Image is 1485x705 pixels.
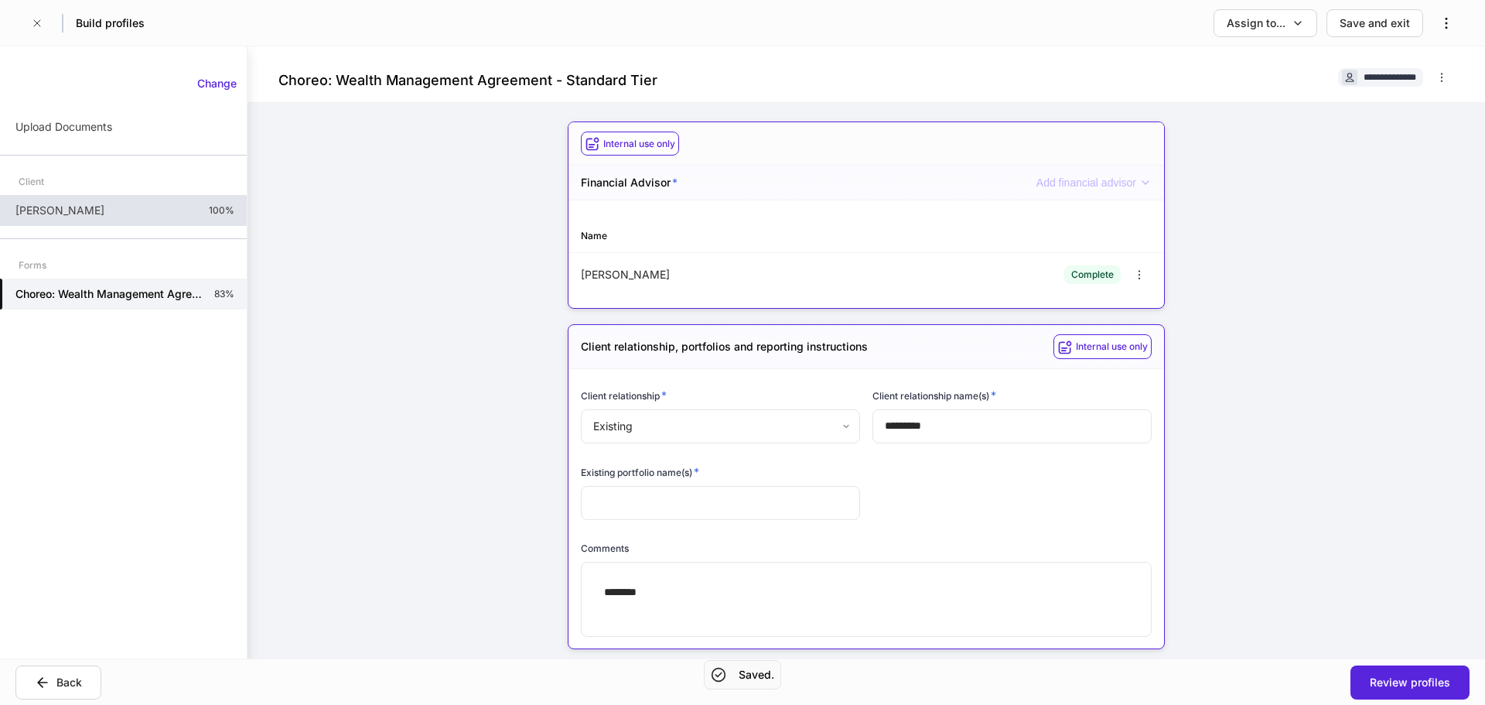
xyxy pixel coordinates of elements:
div: A maximum of 1 is allowed for this form. [1036,175,1152,190]
div: [PERSON_NAME] [581,267,866,282]
button: Review profiles [1350,666,1470,700]
div: Save and exit [1340,15,1410,31]
p: [PERSON_NAME] [15,203,104,218]
div: Client [19,168,44,195]
h6: Existing portfolio name(s) [581,464,699,480]
div: Name [581,228,866,243]
p: 100% [209,204,234,217]
div: Add financial advisor [1036,176,1152,190]
p: Upload Documents [15,119,112,135]
div: Change [197,76,237,91]
h6: Comments [581,541,629,556]
h4: Choreo: Wealth Management Agreement - Standard Tier [278,71,657,90]
h6: Client relationship name(s) [872,388,996,403]
h6: Internal use only [1076,339,1148,354]
div: Back [56,675,82,690]
div: Assign to... [1227,15,1285,31]
h6: Internal use only [603,136,675,151]
h6: Client relationship [581,388,667,403]
button: Assign to... [1214,9,1317,37]
h5: Financial Advisor [581,175,678,190]
div: Existing [581,409,859,443]
div: Complete [1071,267,1114,282]
button: Save and exit [1326,9,1423,37]
h5: Choreo: Wealth Management Agreement - Standard Tier [15,286,202,302]
h5: Saved. [739,667,774,683]
button: Change [187,71,247,96]
div: Review profiles [1370,675,1450,690]
p: 83% [214,288,234,300]
h5: Client relationship, portfolios and reporting instructions [581,339,868,354]
h5: Build profiles [76,15,145,31]
div: Forms [19,252,46,279]
button: Back [15,666,101,700]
